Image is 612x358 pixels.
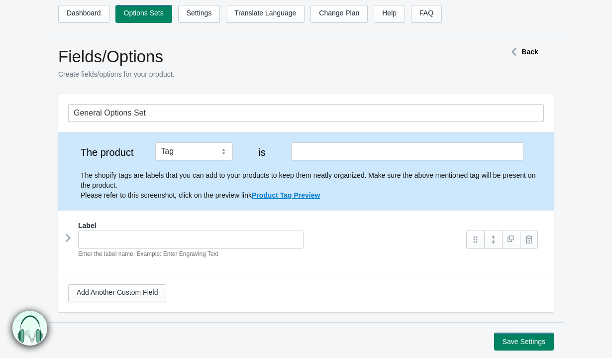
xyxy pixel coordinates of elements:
label: Label [78,221,97,231]
a: Dashboard [58,5,109,23]
a: Help [374,5,405,23]
input: General Options Set [68,104,544,122]
a: Product Tag Preview [252,191,320,199]
label: The product [68,147,146,157]
h1: Fields/Options [58,47,471,67]
button: Save Settings [494,333,554,351]
a: FAQ [411,5,442,23]
a: Change Plan [310,5,368,23]
p: Create fields/options for your product. [58,69,471,79]
a: Back [507,48,538,56]
img: bxm.png [13,311,48,346]
label: is [243,147,282,157]
p: The shopify tags are labels that you can add to your products to keep them neatly organized. Make... [81,170,544,200]
a: Settings [178,5,220,23]
a: Add Another Custom Field [68,284,166,302]
strong: Back [521,48,538,56]
em: Enter the label name. Example: Enter Engraving Text [78,250,218,257]
a: Translate Language [226,5,305,23]
a: Options Sets [115,5,172,23]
